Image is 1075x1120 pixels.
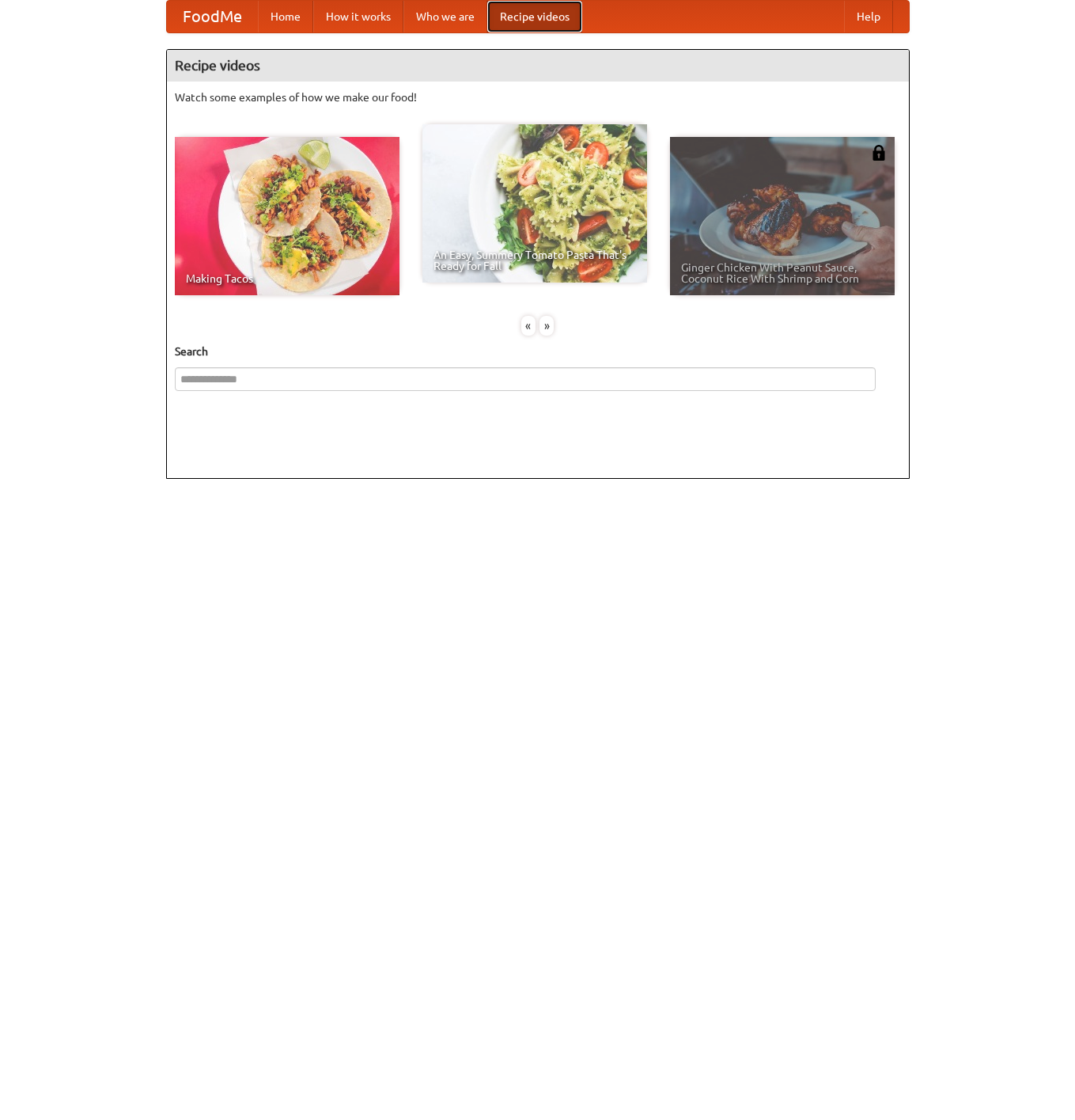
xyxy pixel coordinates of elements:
a: How it works [313,1,403,32]
a: Help [844,1,893,32]
p: Watch some examples of how we make our food! [175,89,901,105]
div: » [539,316,554,336]
div: « [521,316,536,336]
a: An Easy, Summery Tomato Pasta That's Ready for Fall [422,124,647,283]
a: Making Tacos [175,137,399,295]
h4: Recipe videos [167,50,909,82]
a: FoodMe [167,1,258,32]
span: An Easy, Summery Tomato Pasta That's Ready for Fall [433,249,636,271]
h5: Search [175,344,901,359]
a: Recipe videos [487,1,582,32]
a: Who we are [403,1,487,32]
img: 483408.png [871,145,887,161]
a: Home [258,1,313,32]
span: Making Tacos [186,273,388,284]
